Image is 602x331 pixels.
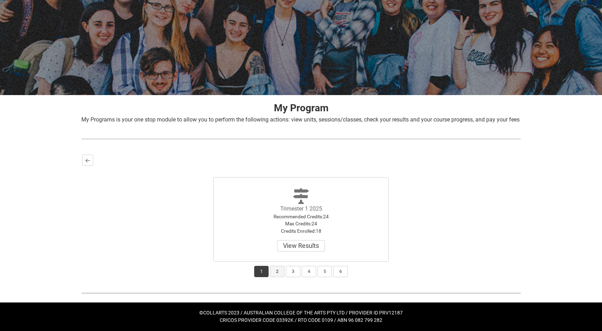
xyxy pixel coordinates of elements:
div: Max Credits : 24 [262,220,340,227]
img: REDU_GREY_LINE [81,289,521,296]
button: Trimester 1 2025Recommended Credits:24Max Credits:24Credits Enrolled:18 [277,240,325,251]
div: Credits Enrolled : 18 [262,227,340,235]
img: REDU_GREY_LINE [81,135,521,143]
button: 4 [302,266,316,277]
span: My Programs is your one stop module to allow you to perform the following actions: view units, se... [81,116,520,123]
button: 1 [254,266,269,277]
label: Trimester 1 2025 [280,205,322,212]
button: 2 [270,266,284,277]
button: 6 [333,266,348,277]
button: 5 [318,266,332,277]
strong: My Program [274,102,328,114]
div: Recommended Credits : 24 [262,213,340,220]
button: Back [82,155,93,166]
button: 3 [286,266,300,277]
